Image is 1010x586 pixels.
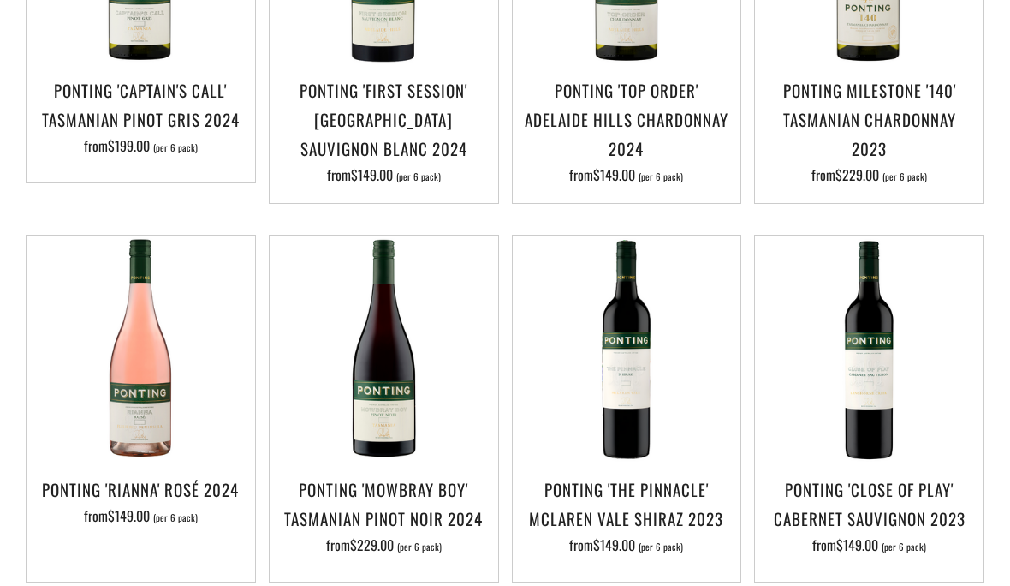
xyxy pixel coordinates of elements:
[755,75,983,182] a: Ponting Milestone '140' Tasmanian Chardonnay 2023 from$229.00 (per 6 pack)
[27,475,255,560] a: Ponting 'Rianna' Rosé 2024 from$149.00 (per 6 pack)
[326,535,442,555] span: from
[397,542,442,552] span: (per 6 pack)
[396,172,441,182] span: (per 6 pack)
[153,513,198,523] span: (per 6 pack)
[350,535,394,555] span: $229.00
[639,542,683,552] span: (per 6 pack)
[108,135,150,156] span: $199.00
[882,542,926,552] span: (per 6 pack)
[811,164,927,185] span: from
[521,475,733,533] h3: Ponting 'The Pinnacle' McLaren Vale Shiraz 2023
[836,535,878,555] span: $149.00
[327,164,441,185] span: from
[569,535,683,555] span: from
[84,505,198,526] span: from
[35,75,247,134] h3: Ponting 'Captain's Call' Tasmanian Pinot Gris 2024
[278,75,490,164] h3: Ponting 'First Session' [GEOGRAPHIC_DATA] Sauvignon Blanc 2024
[835,164,879,185] span: $229.00
[812,535,926,555] span: from
[521,75,733,164] h3: Ponting 'Top Order' Adelaide Hills Chardonnay 2024
[351,164,393,185] span: $149.00
[108,505,150,526] span: $149.00
[593,164,635,185] span: $149.00
[270,75,498,182] a: Ponting 'First Session' [GEOGRAPHIC_DATA] Sauvignon Blanc 2024 from$149.00 (per 6 pack)
[763,475,975,533] h3: Ponting 'Close of Play' Cabernet Sauvignon 2023
[882,172,927,182] span: (per 6 pack)
[569,164,683,185] span: from
[513,75,741,182] a: Ponting 'Top Order' Adelaide Hills Chardonnay 2024 from$149.00 (per 6 pack)
[270,475,498,560] a: Ponting 'Mowbray Boy' Tasmanian Pinot Noir 2024 from$229.00 (per 6 pack)
[35,475,247,504] h3: Ponting 'Rianna' Rosé 2024
[278,475,490,533] h3: Ponting 'Mowbray Boy' Tasmanian Pinot Noir 2024
[639,172,683,182] span: (per 6 pack)
[763,75,975,164] h3: Ponting Milestone '140' Tasmanian Chardonnay 2023
[153,143,198,152] span: (per 6 pack)
[755,475,983,560] a: Ponting 'Close of Play' Cabernet Sauvignon 2023 from$149.00 (per 6 pack)
[593,535,635,555] span: $149.00
[84,135,198,156] span: from
[27,75,255,161] a: Ponting 'Captain's Call' Tasmanian Pinot Gris 2024 from$199.00 (per 6 pack)
[513,475,741,560] a: Ponting 'The Pinnacle' McLaren Vale Shiraz 2023 from$149.00 (per 6 pack)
